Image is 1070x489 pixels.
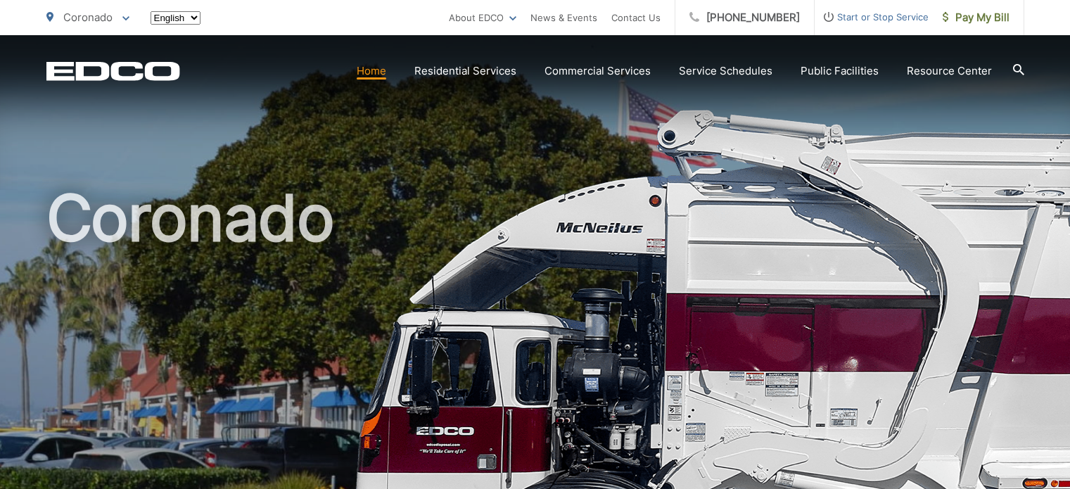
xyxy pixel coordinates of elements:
[357,63,386,80] a: Home
[530,9,597,26] a: News & Events
[943,9,1010,26] span: Pay My Bill
[611,9,661,26] a: Contact Us
[449,9,516,26] a: About EDCO
[151,11,200,25] select: Select a language
[907,63,992,80] a: Resource Center
[414,63,516,80] a: Residential Services
[544,63,651,80] a: Commercial Services
[679,63,772,80] a: Service Schedules
[46,61,180,81] a: EDCD logo. Return to the homepage.
[801,63,879,80] a: Public Facilities
[63,11,113,24] span: Coronado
